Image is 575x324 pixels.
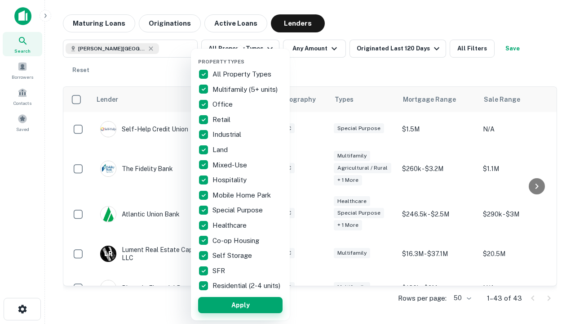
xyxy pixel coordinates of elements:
[198,297,283,313] button: Apply
[212,84,279,95] p: Multifamily (5+ units)
[212,160,249,171] p: Mixed-Use
[212,220,248,231] p: Healthcare
[212,69,273,80] p: All Property Types
[212,190,273,201] p: Mobile Home Park
[212,265,227,276] p: SFR
[212,99,234,110] p: Office
[212,114,232,125] p: Retail
[212,280,282,291] p: Residential (2-4 units)
[212,175,248,185] p: Hospitality
[212,144,230,155] p: Land
[212,129,243,140] p: Industrial
[212,250,254,261] p: Self Storage
[530,252,575,295] iframe: Chat Widget
[212,235,261,246] p: Co-op Housing
[198,59,244,64] span: Property Types
[212,205,265,216] p: Special Purpose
